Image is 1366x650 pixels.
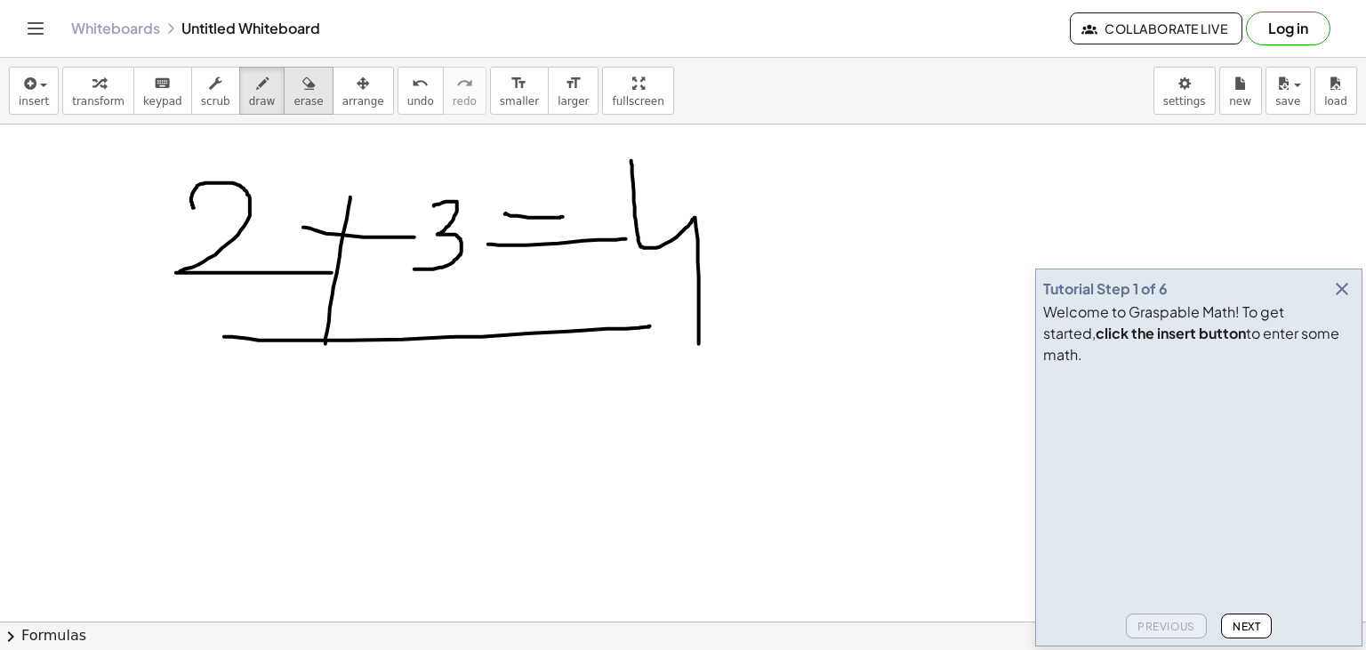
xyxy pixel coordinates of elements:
[1229,95,1251,108] span: new
[1163,95,1206,108] span: settings
[412,73,429,94] i: undo
[293,95,323,108] span: erase
[398,67,444,115] button: undoundo
[1153,67,1216,115] button: settings
[19,95,49,108] span: insert
[558,95,589,108] span: larger
[602,67,673,115] button: fullscreen
[1221,614,1272,638] button: Next
[201,95,230,108] span: scrub
[500,95,539,108] span: smaller
[456,73,473,94] i: redo
[71,20,160,37] a: Whiteboards
[249,95,276,108] span: draw
[1043,301,1354,365] div: Welcome to Graspable Math! To get started, to enter some math.
[1070,12,1242,44] button: Collaborate Live
[9,67,59,115] button: insert
[1246,12,1330,45] button: Log in
[239,67,285,115] button: draw
[565,73,582,94] i: format_size
[1266,67,1311,115] button: save
[510,73,527,94] i: format_size
[154,73,171,94] i: keyboard
[548,67,599,115] button: format_sizelarger
[1096,324,1246,342] b: click the insert button
[143,95,182,108] span: keypad
[1085,20,1227,36] span: Collaborate Live
[62,67,134,115] button: transform
[453,95,477,108] span: redo
[133,67,192,115] button: keyboardkeypad
[1219,67,1262,115] button: new
[72,95,125,108] span: transform
[1324,95,1347,108] span: load
[284,67,333,115] button: erase
[612,95,663,108] span: fullscreen
[443,67,486,115] button: redoredo
[342,95,384,108] span: arrange
[333,67,394,115] button: arrange
[1314,67,1357,115] button: load
[1275,95,1300,108] span: save
[1043,278,1168,300] div: Tutorial Step 1 of 6
[21,14,50,43] button: Toggle navigation
[407,95,434,108] span: undo
[191,67,240,115] button: scrub
[490,67,549,115] button: format_sizesmaller
[1233,620,1260,633] span: Next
